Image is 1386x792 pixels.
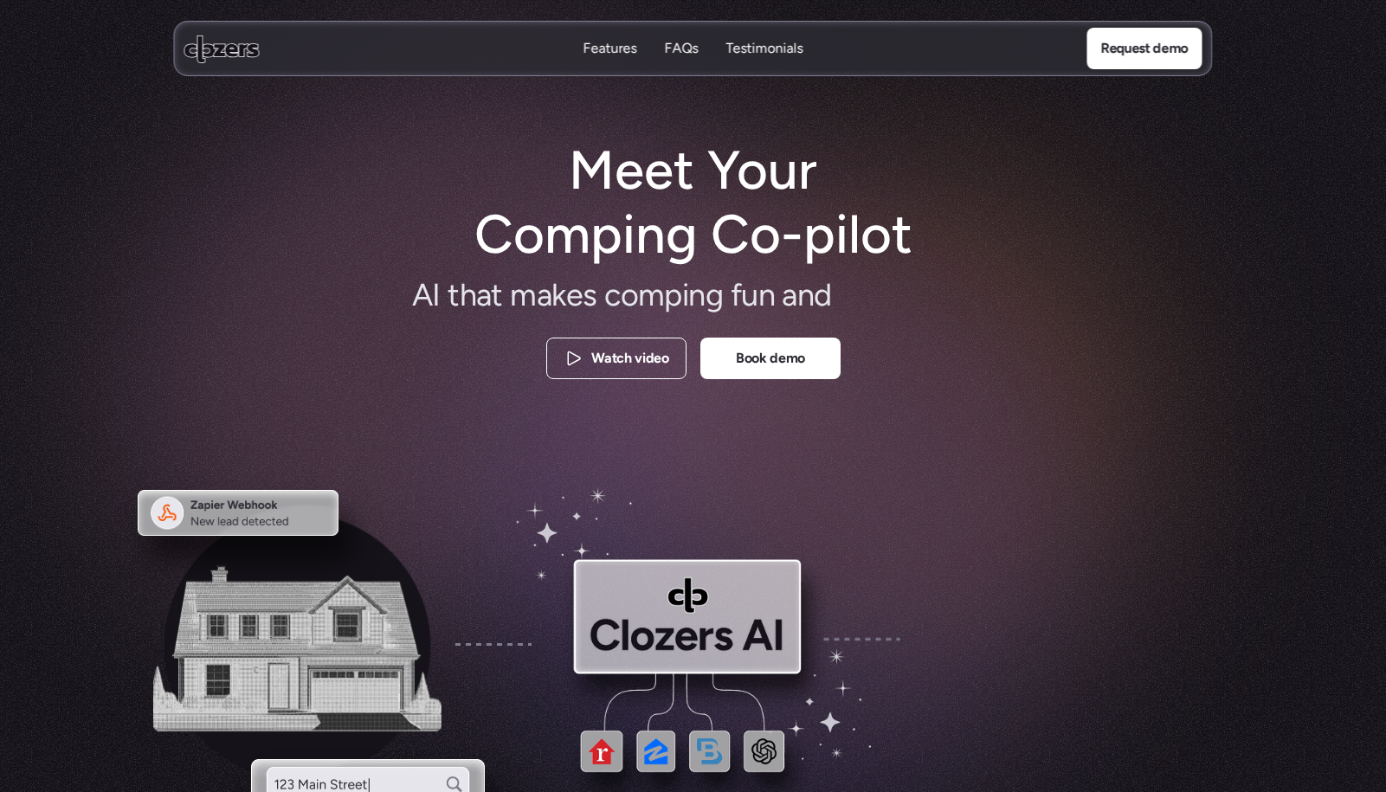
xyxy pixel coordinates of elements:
h1: Meet Your Comping Co-pilot [458,138,928,267]
span: g [706,274,723,317]
span: h [460,274,476,317]
span: l [917,280,923,322]
span: a [537,274,551,317]
span: . [969,283,974,325]
span: k [551,274,565,317]
span: a [476,274,491,317]
span: s [940,283,954,325]
span: m [510,274,536,317]
span: A [412,274,432,317]
span: f [731,274,741,317]
span: p [664,274,681,317]
span: c [604,274,620,317]
span: e [839,274,855,317]
p: Request demo [1100,37,1188,60]
span: f [856,274,867,317]
span: o [878,274,895,317]
span: t [906,277,917,319]
span: d [814,274,831,317]
span: s [583,274,596,317]
a: Book demo [700,338,841,379]
span: e [923,283,939,325]
a: FeaturesFeatures [583,39,637,59]
p: Testimonials [726,58,803,77]
span: u [741,274,757,317]
p: Features [583,39,637,58]
p: Book demo [735,347,804,370]
span: e [566,274,583,317]
p: FAQs [665,39,699,58]
span: a [782,274,796,317]
a: TestimonialsTestimonials [726,39,803,59]
span: m [638,274,664,317]
a: FAQsFAQs [665,39,699,59]
span: n [797,274,814,317]
p: FAQs [665,58,699,77]
p: Testimonials [726,39,803,58]
span: n [758,274,775,317]
span: o [621,274,638,317]
span: f [867,274,877,317]
a: Request demo [1086,28,1202,69]
span: t [491,274,502,317]
p: Features [583,58,637,77]
span: s [954,283,968,325]
span: n [688,274,705,317]
span: r [895,275,905,318]
span: I [432,274,440,317]
span: t [448,274,459,317]
p: Watch video [591,347,668,370]
span: i [682,274,688,317]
